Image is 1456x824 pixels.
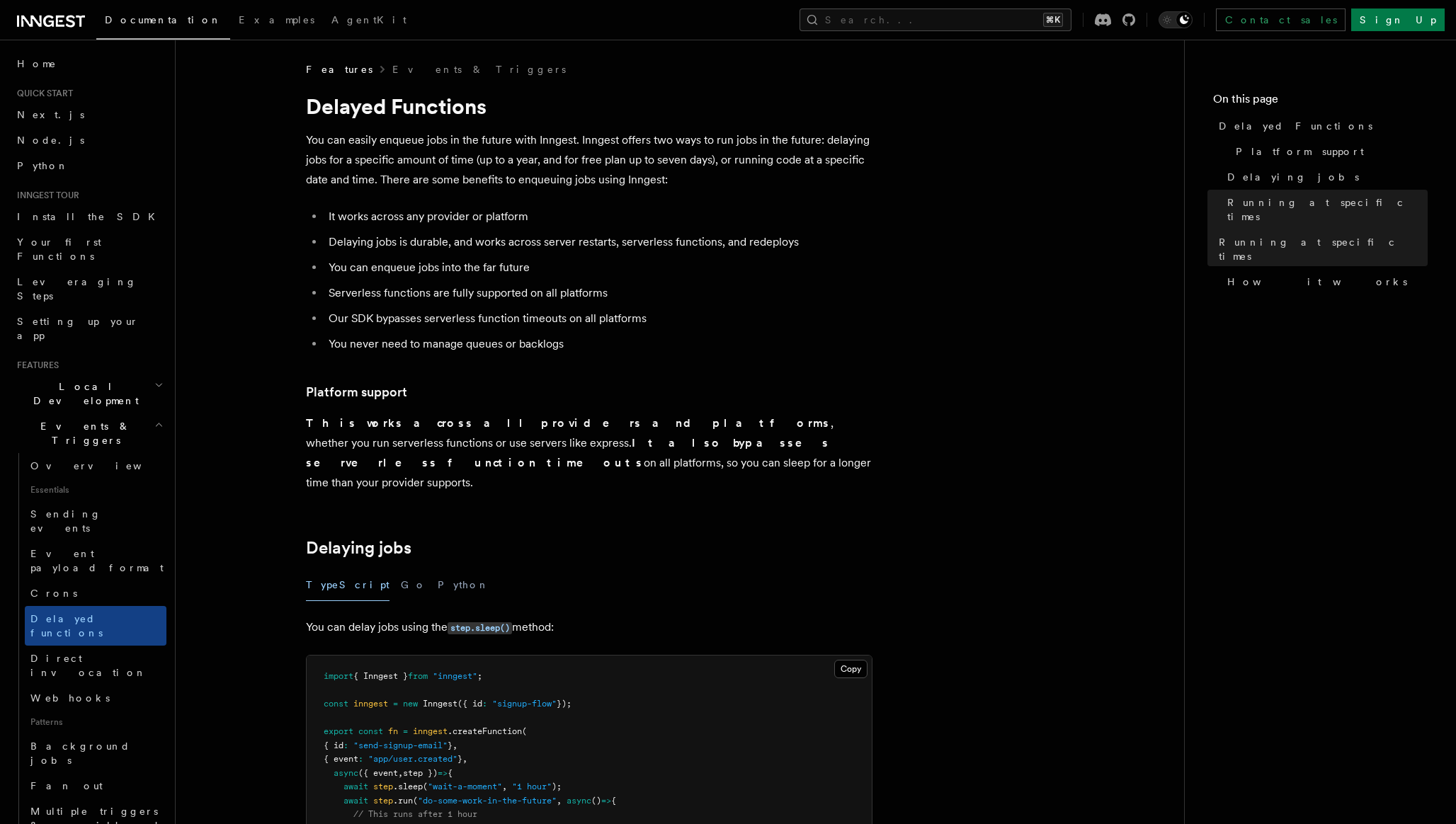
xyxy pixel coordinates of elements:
span: ( [423,782,428,791]
li: You can enqueue jobs into the far future [324,258,872,277]
span: Platform support [1236,144,1364,159]
span: () [591,796,601,806]
span: Webhooks [30,692,110,704]
a: Crons [25,580,166,606]
span: Install the SDK [17,211,164,222]
span: Delayed Functions [1219,119,1372,133]
li: You never need to manage queues or backlogs [324,334,872,354]
a: How it works [1222,269,1428,294]
span: Documentation [105,14,222,25]
span: Essentials [25,479,166,501]
span: step }) [403,768,438,778]
button: Local Development [11,374,166,413]
a: Running at specific times [1222,190,1428,229]
span: => [438,768,448,778]
span: : [358,754,363,764]
span: import [324,671,353,681]
a: Documentation [96,4,230,40]
button: Events & Triggers [11,413,166,453]
a: Home [11,51,166,76]
span: Python [17,160,69,171]
span: const [324,699,348,709]
span: { id [324,740,343,750]
span: export [324,726,353,736]
li: Delaying jobs is durable, and works across server restarts, serverless functions, and redeploys [324,232,872,252]
span: async [334,768,358,778]
span: = [403,726,408,736]
span: Inngest tour [11,190,79,201]
span: } [457,754,462,764]
p: You can easily enqueue jobs in the future with Inngest. Inngest offers two ways to run jobs in th... [306,130,872,190]
span: , [453,740,457,750]
span: { event [324,754,358,764]
span: Patterns [25,711,166,733]
span: "signup-flow" [492,699,557,709]
span: Your first Functions [17,236,101,262]
a: Setting up your app [11,309,166,348]
span: => [601,796,611,806]
span: async [567,796,591,806]
span: Background jobs [30,740,130,766]
span: "do-some-work-in-the-future" [418,796,557,806]
button: TypeScript [306,569,389,601]
a: Direct invocation [25,646,166,685]
a: Sign Up [1351,8,1445,31]
span: inngest [353,699,388,709]
span: Delaying jobs [1227,170,1359,184]
a: Fan out [25,773,166,799]
span: : [343,740,348,750]
a: Python [11,153,166,178]
button: Go [401,569,426,601]
span: : [482,699,487,709]
span: , [398,768,403,778]
a: Webhooks [25,685,166,711]
span: "inngest" [433,671,477,681]
span: Running at specific times [1219,235,1428,263]
span: Node.js [17,135,84,146]
span: .run [393,796,413,806]
span: Quick start [11,88,73,99]
span: { [611,796,616,806]
strong: This works across all providers and platforms [306,416,831,430]
button: Python [438,569,489,601]
span: const [358,726,383,736]
a: Platform support [1230,139,1428,164]
span: Sending events [30,508,101,534]
span: }); [557,699,571,709]
span: await [343,796,368,806]
a: Delaying jobs [306,538,411,558]
span: } [448,740,453,750]
span: Features [306,62,372,76]
a: Node.js [11,127,166,153]
span: Crons [30,588,77,599]
span: "1 hour" [512,782,552,791]
span: How it works [1227,275,1407,289]
span: "wait-a-moment" [428,782,502,791]
a: Background jobs [25,733,166,773]
a: Next.js [11,102,166,127]
a: AgentKit [323,4,415,38]
h4: On this page [1213,91,1428,113]
a: Delaying jobs [1222,164,1428,190]
span: Local Development [11,379,154,408]
span: Running at specific times [1227,195,1428,224]
kbd: ⌘K [1043,13,1063,27]
a: Delayed Functions [1213,113,1428,139]
span: { Inngest } [353,671,408,681]
span: .sleep [393,782,423,791]
a: Event payload format [25,541,166,580]
a: Sending events [25,501,166,541]
li: Serverless functions are fully supported on all platforms [324,283,872,303]
span: step [373,796,393,806]
span: step [373,782,393,791]
a: Contact sales [1216,8,1346,31]
span: ( [522,726,527,736]
li: Our SDK bypasses serverless function timeouts on all platforms [324,309,872,328]
span: from [408,671,428,681]
a: Events & Triggers [392,62,566,76]
span: ({ event [358,768,398,778]
a: Install the SDK [11,204,166,229]
span: Examples [239,14,314,25]
code: step.sleep() [448,622,512,634]
span: inngest [413,726,448,736]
